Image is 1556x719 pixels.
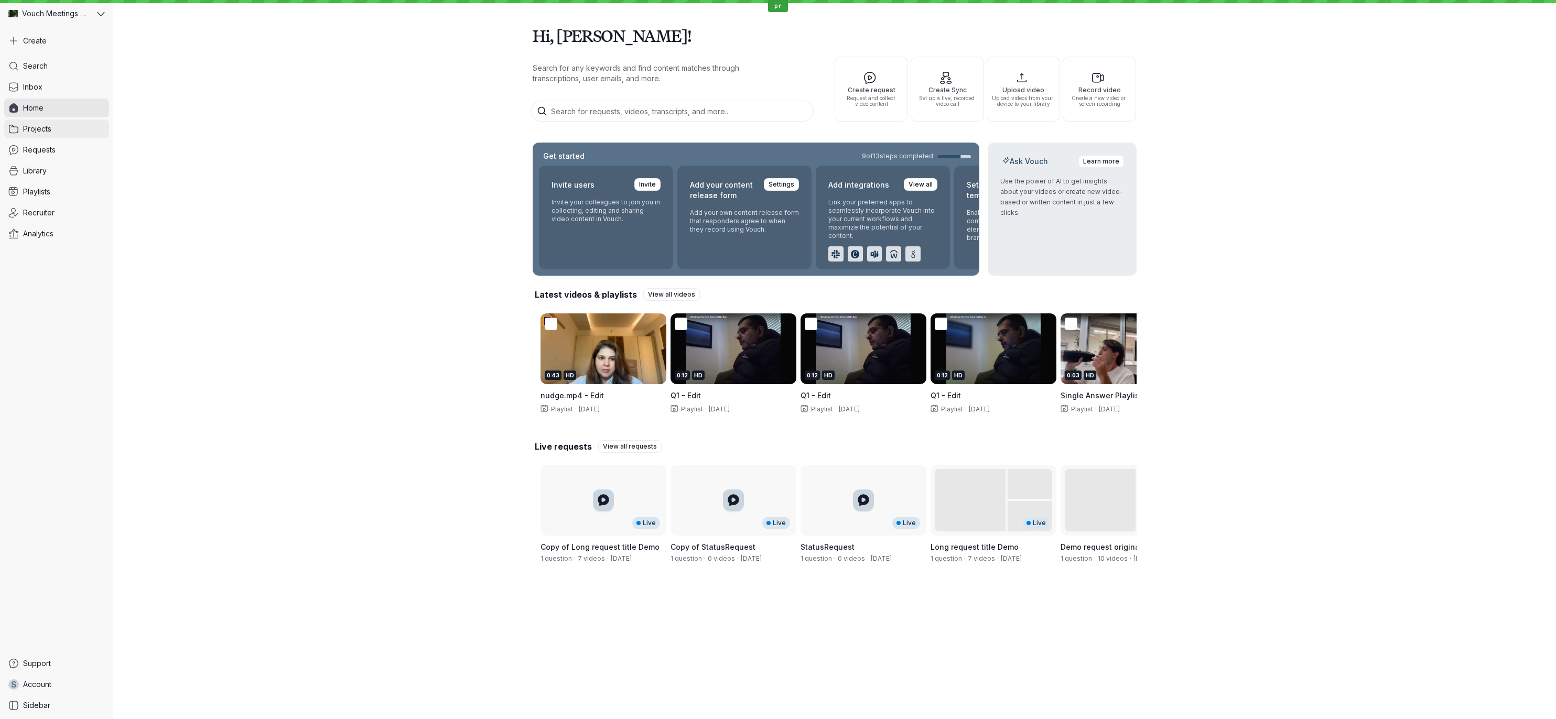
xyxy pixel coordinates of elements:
span: 0 videos [708,554,735,562]
span: Sidebar [23,700,50,711]
span: · [1128,554,1133,563]
p: Link your preferred apps to seamlessly incorporate Vouch into your current workflows and maximize... [828,198,937,240]
button: Create [4,31,109,50]
a: Settings [764,178,799,191]
span: Learn more [1083,156,1119,167]
img: Vouch Meetings Demo avatar [8,9,18,18]
span: · [605,554,611,563]
a: Projects [4,119,109,138]
h2: Add your content release form [690,178,758,202]
a: 9of13steps completed [862,152,971,160]
span: Recruiter [23,208,55,218]
span: · [703,405,709,413]
span: Create Sync [915,86,979,93]
span: Requests [23,145,56,155]
a: Search [4,57,109,75]
span: [DATE] [1099,405,1120,413]
span: 10 videos [1098,554,1128,562]
a: View all videos [643,288,700,301]
span: Inbox [23,82,42,92]
div: HD [822,371,835,380]
span: [DATE] [579,405,600,413]
span: Copy of StatusRequest [671,542,755,551]
span: Create a new video or screen recording [1067,95,1131,107]
a: View all requests [598,440,662,453]
a: View all [904,178,937,191]
input: Search for requests, videos, transcripts, and more... [531,101,814,122]
span: · [1093,405,1099,413]
a: Inbox [4,78,109,96]
span: [DATE] [839,405,860,413]
span: 1 question [541,554,572,562]
h2: Get started [541,151,587,161]
span: 7 videos [578,554,605,562]
h2: Live requests [535,441,592,452]
span: S [11,679,17,690]
span: Created by Stephane [741,554,762,562]
span: Search [23,61,48,71]
div: 0:12 [805,371,820,380]
p: Enable your team to easily apply company branding & design elements to videos by setting up brand... [967,209,1076,242]
span: Settings [769,179,794,190]
span: · [833,405,839,413]
a: Invite [634,178,661,191]
span: 1 question [801,554,832,562]
a: Sidebar [4,696,109,715]
h2: Add integrations [828,178,889,192]
span: [DATE] [969,405,990,413]
span: Upload video [991,86,1055,93]
div: Vouch Meetings Demo [4,4,95,23]
p: Add your own content release form that responders agree to when they record using Vouch. [690,209,799,234]
div: 0:12 [675,371,690,380]
span: StatusRequest [801,542,855,551]
p: Use the power of AI to get insights about your videos or create new video-based or written conten... [1000,176,1124,218]
a: Playlists [4,182,109,201]
span: 0 videos [838,554,865,562]
span: · [702,554,708,563]
span: Request and collect video content [839,95,903,107]
span: Demo request original [1061,542,1142,551]
span: Projects [23,124,51,134]
span: Vouch Meetings Demo [22,8,89,19]
span: Playlists [23,187,50,197]
p: Invite your colleagues to join you in collecting, editing and sharing video content in Vouch. [552,198,661,223]
span: Created by Stephane [871,554,892,562]
span: · [962,554,968,563]
span: Long request title Demo [931,542,1019,551]
span: Library [23,166,47,176]
div: HD [952,371,965,380]
span: · [1092,554,1098,563]
span: 1 question [1061,554,1092,562]
a: Home [4,99,109,117]
span: · [832,554,838,563]
span: 1 question [671,554,702,562]
h2: Set up branded templates [967,178,1036,202]
span: · [995,554,1001,563]
a: Recruiter [4,203,109,222]
span: Single Answer Playlist.mp4 - Edit [1061,391,1182,400]
button: Upload videoUpload videos from your device to your library [987,57,1060,122]
h2: Ask Vouch [1000,156,1050,167]
span: nudge.mp4 - Edit [541,391,604,400]
span: · [735,554,741,563]
button: Create SyncSet up a live, recorded video call [911,57,984,122]
span: Playlist [939,405,963,413]
span: Playlist [549,405,573,413]
span: Invite [639,179,656,190]
p: Search for any keywords and find content matches through transcriptions, user emails, and more. [533,63,784,84]
span: · [963,405,969,413]
a: Learn more [1078,155,1124,168]
div: 0:43 [545,371,561,380]
a: SAccount [4,675,109,694]
span: View all requests [603,441,657,452]
span: Copy of Long request title Demo [541,542,660,551]
span: · [865,554,871,563]
span: Created by Daniel Shein [1133,554,1154,562]
span: · [572,554,578,563]
span: [DATE] [709,405,730,413]
a: Analytics [4,224,109,243]
span: Upload videos from your device to your library [991,95,1055,107]
div: HD [564,371,576,380]
h2: Invite users [552,178,595,192]
span: Created by Stephane [611,554,632,562]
